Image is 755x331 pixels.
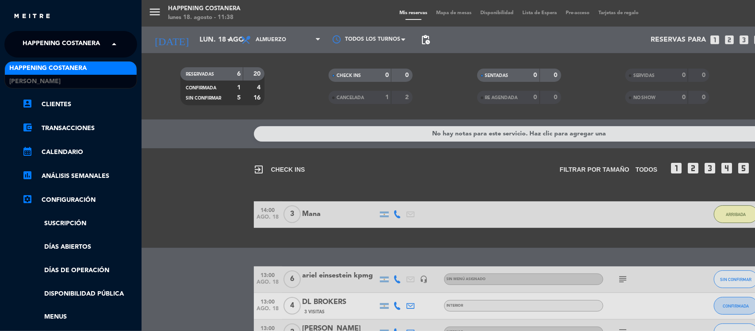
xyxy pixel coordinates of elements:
[22,146,33,157] i: calendar_month
[22,171,137,181] a: assessmentANÁLISIS SEMANALES
[22,122,33,133] i: account_balance_wallet
[22,195,137,205] a: Configuración
[22,219,137,229] a: Suscripción
[22,289,137,299] a: Disponibilidad pública
[22,170,33,181] i: assessment
[13,13,51,20] img: MEITRE
[23,35,100,54] span: Happening Costanera
[22,266,137,276] a: Días de Operación
[9,77,61,87] span: [PERSON_NAME]
[22,147,137,158] a: calendar_monthCalendario
[22,242,137,252] a: Días abiertos
[22,194,33,204] i: settings_applications
[22,123,137,134] a: account_balance_walletTransacciones
[22,98,33,109] i: account_box
[22,99,137,110] a: account_boxClientes
[22,312,137,322] a: Menus
[420,35,431,45] span: pending_actions
[9,63,87,73] span: Happening Costanera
